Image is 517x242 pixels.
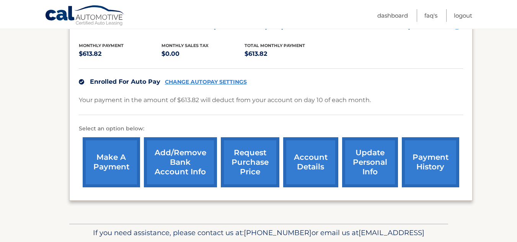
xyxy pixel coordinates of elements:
[45,5,125,27] a: Cal Automotive
[79,49,162,59] p: $613.82
[245,43,305,48] span: Total Monthly Payment
[454,9,472,22] a: Logout
[79,43,124,48] span: Monthly Payment
[377,9,408,22] a: Dashboard
[79,124,463,133] p: Select an option below:
[342,137,398,187] a: update personal info
[161,49,245,59] p: $0.00
[244,228,312,237] span: [PHONE_NUMBER]
[144,137,217,187] a: Add/Remove bank account info
[90,78,160,85] span: Enrolled For Auto Pay
[221,137,279,187] a: request purchase price
[79,79,84,84] img: check.svg
[165,79,247,85] a: CHANGE AUTOPAY SETTINGS
[79,95,371,106] p: Your payment in the amount of $613.82 will deduct from your account on day 10 of each month.
[83,137,140,187] a: make a payment
[424,9,437,22] a: FAQ's
[402,137,459,187] a: payment history
[161,43,209,48] span: Monthly sales Tax
[245,49,328,59] p: $613.82
[283,137,338,187] a: account details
